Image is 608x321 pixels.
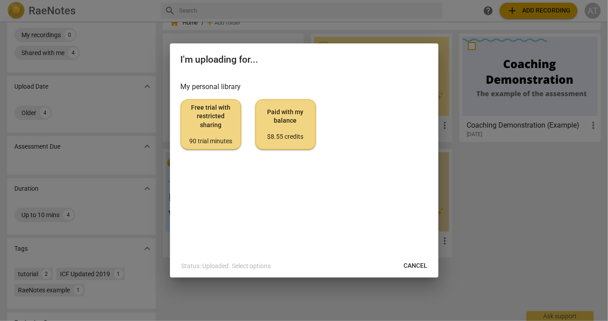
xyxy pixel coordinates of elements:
[263,108,308,141] span: Paid with my balance
[181,81,428,92] h3: My personal library
[404,261,428,270] span: Cancel
[188,137,234,146] div: 90 trial minutes
[255,99,316,150] button: Paid with my balance$8.55 credits
[263,133,308,141] div: $8.55 credits
[182,261,271,271] p: Status: Uploaded. Select options
[181,99,241,150] button: Free trial with restricted sharing90 trial minutes
[397,258,435,274] button: Cancel
[188,103,234,146] span: Free trial with restricted sharing
[181,54,428,65] h2: I'm uploading for...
